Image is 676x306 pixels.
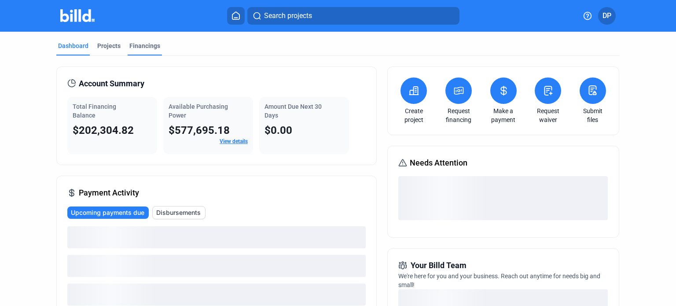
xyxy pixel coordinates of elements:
a: View details [220,138,248,144]
span: DP [603,11,611,21]
span: Disbursements [156,208,201,217]
span: $577,695.18 [169,124,230,136]
span: Available Purchasing Power [169,103,228,119]
span: Your Billd Team [411,259,467,272]
a: Make a payment [488,107,519,124]
span: Search projects [264,11,312,21]
a: Request waiver [533,107,563,124]
img: Billd Company Logo [60,9,95,22]
div: Dashboard [58,41,88,50]
a: Request financing [443,107,474,124]
div: loading [67,284,366,306]
span: Needs Attention [410,157,467,169]
span: Amount Due Next 30 Days [265,103,322,119]
div: Projects [97,41,121,50]
div: loading [67,226,366,248]
span: Upcoming payments due [71,208,144,217]
div: loading [398,176,608,220]
span: $202,304.82 [73,124,134,136]
button: Disbursements [152,206,206,219]
span: We're here for you and your business. Reach out anytime for needs big and small! [398,273,600,288]
a: Create project [398,107,429,124]
button: Search projects [247,7,459,25]
span: $0.00 [265,124,292,136]
span: Account Summary [79,77,144,90]
div: loading [67,255,366,277]
button: DP [598,7,616,25]
a: Submit files [577,107,608,124]
div: Financings [129,41,160,50]
button: Upcoming payments due [67,206,149,219]
span: Payment Activity [79,187,139,199]
span: Total Financing Balance [73,103,116,119]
